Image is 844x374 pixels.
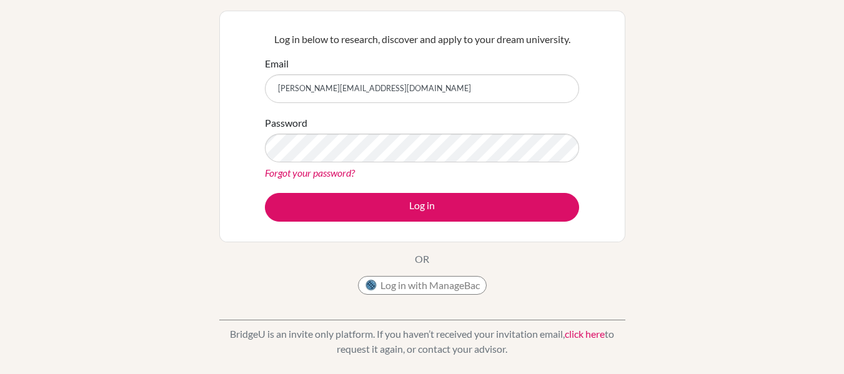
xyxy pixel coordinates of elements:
label: Password [265,116,307,130]
button: Log in [265,193,579,222]
a: click here [565,328,605,340]
p: BridgeU is an invite only platform. If you haven’t received your invitation email, to request it ... [219,327,625,357]
label: Email [265,56,289,71]
a: Forgot your password? [265,167,355,179]
button: Log in with ManageBac [358,276,487,295]
p: Log in below to research, discover and apply to your dream university. [265,32,579,47]
p: OR [415,252,429,267]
